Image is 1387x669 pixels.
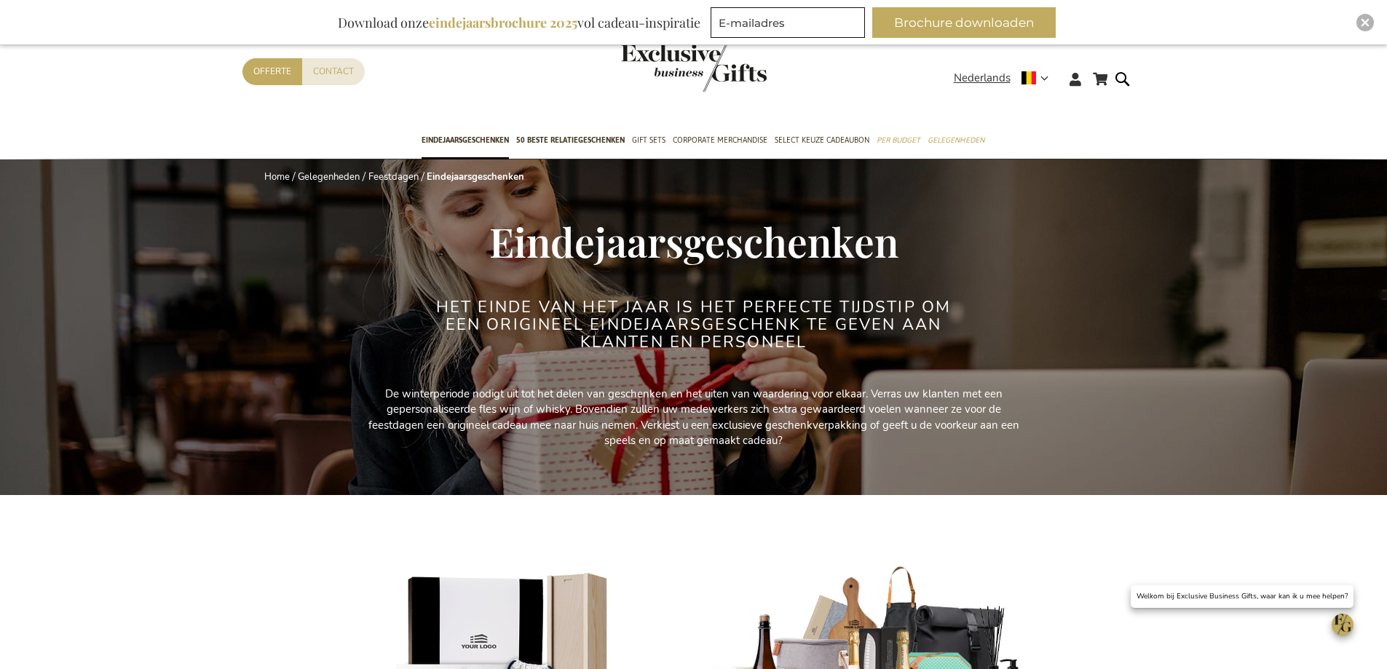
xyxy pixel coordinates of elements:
[1361,18,1370,27] img: Close
[621,44,767,92] img: Exclusive Business gifts logo
[928,132,984,148] span: Gelegenheden
[264,170,290,183] a: Home
[421,298,967,352] h2: Het einde van het jaar is het perfecte tijdstip om een origineel eindejaarsgeschenk te geven aan ...
[242,58,302,85] a: Offerte
[516,132,625,148] span: 50 beste relatiegeschenken
[872,7,1056,38] button: Brochure downloaden
[632,132,665,148] span: Gift Sets
[429,14,577,31] b: eindejaarsbrochure 2025
[1356,14,1374,31] div: Close
[302,58,365,85] a: Contact
[368,170,419,183] a: Feestdagen
[673,132,767,148] span: Corporate Merchandise
[366,387,1022,449] p: De winterperiode nodigt uit tot het delen van geschenken en het uiten van waardering voor elkaar....
[331,7,707,38] div: Download onze vol cadeau-inspiratie
[427,170,524,183] strong: Eindejaarsgeschenken
[954,70,1011,87] span: Nederlands
[877,132,920,148] span: Per Budget
[711,7,865,38] input: E-mailadres
[422,132,509,148] span: Eindejaarsgeschenken
[775,132,869,148] span: Select Keuze Cadeaubon
[711,7,869,42] form: marketing offers and promotions
[489,214,898,268] span: Eindejaarsgeschenken
[954,70,1058,87] div: Nederlands
[621,44,694,92] a: store logo
[298,170,360,183] a: Gelegenheden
